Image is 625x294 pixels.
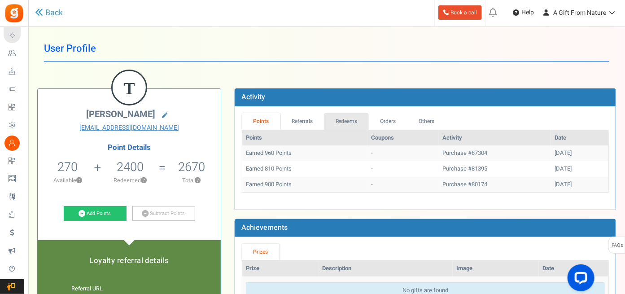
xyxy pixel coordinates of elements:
td: Purchase #87304 [439,145,551,161]
p: Available [42,176,93,184]
span: A Gift From Nature [553,8,606,18]
h6: Referral URL [71,286,187,292]
span: FAQs [611,237,623,254]
div: [DATE] [555,149,605,158]
td: - [367,177,439,193]
button: ? [195,178,201,184]
button: ? [141,178,147,184]
a: Referrals [280,113,324,130]
img: Gratisfaction [4,3,24,23]
th: Image [453,261,539,276]
td: Purchase #81395 [439,161,551,177]
a: Prizes [242,244,280,260]
td: Earned 900 Points [242,177,367,193]
td: - [367,145,439,161]
td: Earned 810 Points [242,161,367,177]
th: Description [319,261,453,276]
b: Activity [241,92,265,102]
figcaption: T [113,71,146,106]
td: Purchase #80174 [439,177,551,193]
th: Date [551,130,608,146]
a: Help [509,5,538,20]
h5: 2400 [117,160,144,174]
div: [DATE] [555,180,605,189]
b: Achievements [241,222,288,233]
h5: Loyalty referral details [47,257,212,265]
h1: User Profile [44,36,609,61]
span: Help [519,8,534,17]
td: Earned 960 Points [242,145,367,161]
a: Subtract Points [132,206,195,221]
th: Coupons [367,130,439,146]
th: Points [242,130,367,146]
th: Date [539,261,608,276]
td: - [367,161,439,177]
a: Add Points [64,206,127,221]
a: [EMAIL_ADDRESS][DOMAIN_NAME] [44,123,214,132]
span: 270 [58,158,78,176]
h5: 2670 [178,160,205,174]
p: Total [167,176,216,184]
a: Orders [369,113,407,130]
h4: Point Details [38,144,221,152]
a: Others [407,113,446,130]
div: [DATE] [555,165,605,173]
a: Book a call [438,5,482,20]
a: Points [242,113,280,130]
th: Activity [439,130,551,146]
th: Prize [242,261,319,276]
p: Redeemed [102,176,158,184]
a: Redeems [324,113,369,130]
span: [PERSON_NAME] [87,108,156,121]
button: ? [76,178,82,184]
